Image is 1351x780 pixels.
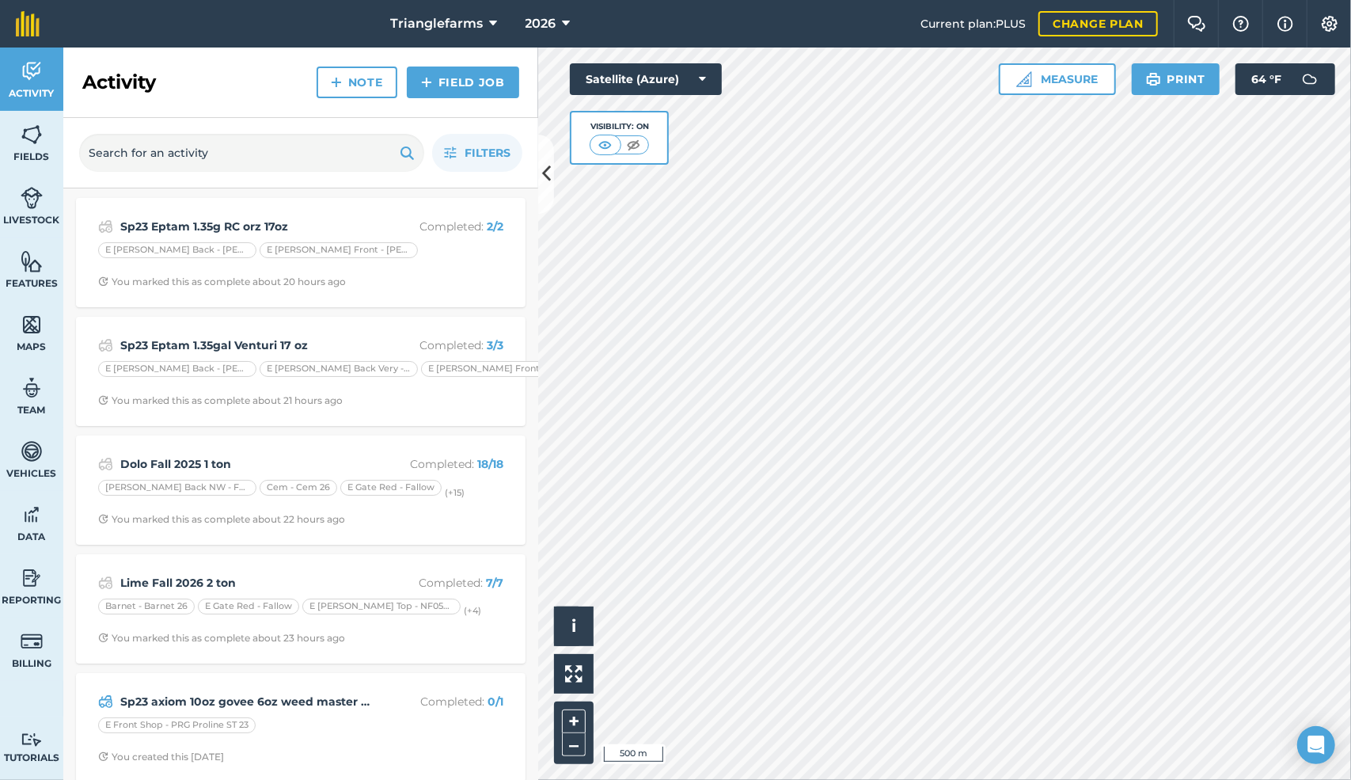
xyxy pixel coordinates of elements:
[317,67,397,98] a: Note
[98,599,195,614] div: Barnet - Barnet 26
[465,144,510,162] span: Filters
[477,457,503,471] strong: 18 / 18
[390,14,483,33] span: Trianglefarms
[21,249,43,273] img: svg+xml;base64,PHN2ZyB4bWxucz0iaHR0cDovL3d3dy53My5vcmcvMjAwMC9zdmciIHdpZHRoPSI1NiIgaGVpZ2h0PSI2MC...
[590,120,650,133] div: Visibility: On
[198,599,299,614] div: E Gate Red - Fallow
[98,394,343,407] div: You marked this as complete about 21 hours ago
[98,513,345,526] div: You marked this as complete about 22 hours ago
[1297,726,1335,764] div: Open Intercom Messenger
[260,242,418,258] div: E [PERSON_NAME] Front - [PERSON_NAME] Front 26
[570,63,722,95] button: Satellite (Azure)
[85,445,516,535] a: Dolo Fall 2025 1 tonCompleted: 18/18[PERSON_NAME] Back NW - FallowCem - Cem 26E Gate Red - Fallow...
[85,564,516,654] a: Lime Fall 2026 2 tonCompleted: 7/7Barnet - Barnet 26E Gate Red - FallowE [PERSON_NAME] Top - NF05...
[98,361,256,377] div: E [PERSON_NAME] Back - [PERSON_NAME] Back 26
[120,455,371,473] strong: Dolo Fall 2025 1 ton
[400,143,415,162] img: svg+xml;base64,PHN2ZyB4bWxucz0iaHR0cDovL3d3dy53My5vcmcvMjAwMC9zdmciIHdpZHRoPSIxOSIgaGVpZ2h0PSIyNC...
[331,73,342,92] img: svg+xml;base64,PHN2ZyB4bWxucz0iaHR0cDovL3d3dy53My5vcmcvMjAwMC9zdmciIHdpZHRoPSIxNCIgaGVpZ2h0PSIyNC...
[98,751,224,763] div: You created this [DATE]
[445,487,465,498] small: (+ 15 )
[1231,16,1250,32] img: A question mark icon
[98,480,256,496] div: [PERSON_NAME] Back NW - Fallow
[1146,70,1161,89] img: svg+xml;base64,PHN2ZyB4bWxucz0iaHR0cDovL3d3dy53My5vcmcvMjAwMC9zdmciIHdpZHRoPSIxOSIgaGVpZ2h0PSIyNC...
[1235,63,1335,95] button: 64 °F
[120,693,371,710] strong: Sp23 axiom 10oz govee 6oz weed master 1.5pt
[120,574,371,592] strong: Lime Fall 2026 2 ton
[98,242,256,258] div: E [PERSON_NAME] Back - [PERSON_NAME] Back 26
[432,134,522,172] button: Filters
[421,361,579,377] div: E [PERSON_NAME] Front - [PERSON_NAME] Front 26
[486,576,503,590] strong: 7 / 7
[378,455,503,473] p: Completed :
[565,665,583,683] img: Four arrows, one pointing top left, one top right, one bottom right and the last bottom left
[1187,16,1206,32] img: Two speech bubbles overlapping with the left bubble in the forefront
[1294,63,1326,95] img: svg+xml;base64,PD94bWwgdmVyc2lvbj0iMS4wIiBlbmNvZGluZz0idXRmLTgiPz4KPCEtLSBHZW5lcmF0b3I6IEFkb2JlIE...
[98,276,108,287] img: Clock with arrow pointing clockwise
[21,439,43,463] img: svg+xml;base64,PD94bWwgdmVyc2lvbj0iMS4wIiBlbmNvZGluZz0idXRmLTgiPz4KPCEtLSBHZW5lcmF0b3I6IEFkb2JlIE...
[378,574,503,592] p: Completed :
[378,218,503,235] p: Completed :
[98,692,113,711] img: svg+xml;base64,PD94bWwgdmVyc2lvbj0iMS4wIiBlbmNvZGluZz0idXRmLTgiPz4KPCEtLSBHZW5lcmF0b3I6IEFkb2JlIE...
[85,207,516,298] a: Sp23 Eptam 1.35g RC orz 17ozCompleted: 2/2E [PERSON_NAME] Back - [PERSON_NAME] Back 26E [PERSON_N...
[1132,63,1220,95] button: Print
[98,573,113,592] img: svg+xml;base64,PD94bWwgdmVyc2lvbj0iMS4wIiBlbmNvZGluZz0idXRmLTgiPz4KPCEtLSBHZW5lcmF0b3I6IEFkb2JlIE...
[98,395,108,405] img: Clock with arrow pointing clockwise
[488,694,503,709] strong: 0 / 1
[526,14,556,33] span: 2026
[21,566,43,590] img: svg+xml;base64,PD94bWwgdmVyc2lvbj0iMS4wIiBlbmNvZGluZz0idXRmLTgiPz4KPCEtLSBHZW5lcmF0b3I6IEFkb2JlIE...
[21,630,43,653] img: svg+xml;base64,PD94bWwgdmVyc2lvbj0iMS4wIiBlbmNvZGluZz0idXRmLTgiPz4KPCEtLSBHZW5lcmF0b3I6IEFkb2JlIE...
[21,186,43,210] img: svg+xml;base64,PD94bWwgdmVyc2lvbj0iMS4wIiBlbmNvZGluZz0idXRmLTgiPz4KPCEtLSBHZW5lcmF0b3I6IEFkb2JlIE...
[98,514,108,524] img: Clock with arrow pointing clockwise
[21,503,43,527] img: svg+xml;base64,PD94bWwgdmVyc2lvbj0iMS4wIiBlbmNvZGluZz0idXRmLTgiPz4KPCEtLSBHZW5lcmF0b3I6IEFkb2JlIE...
[16,11,40,36] img: fieldmargin Logo
[421,73,432,92] img: svg+xml;base64,PHN2ZyB4bWxucz0iaHR0cDovL3d3dy53My5vcmcvMjAwMC9zdmciIHdpZHRoPSIxNCIgaGVpZ2h0PSIyNC...
[120,218,371,235] strong: Sp23 Eptam 1.35g RC orz 17oz
[1277,14,1293,33] img: svg+xml;base64,PHN2ZyB4bWxucz0iaHR0cDovL3d3dy53My5vcmcvMjAwMC9zdmciIHdpZHRoPSIxNyIgaGVpZ2h0PSIxNy...
[21,59,43,83] img: svg+xml;base64,PD94bWwgdmVyc2lvbj0iMS4wIiBlbmNvZGluZz0idXRmLTgiPz4KPCEtLSBHZW5lcmF0b3I6IEFkb2JlIE...
[487,338,503,352] strong: 3 / 3
[120,337,371,354] strong: Sp23 Eptam 1.35gal Venturi 17 oz
[98,217,113,236] img: svg+xml;base64,PD94bWwgdmVyc2lvbj0iMS4wIiBlbmNvZGluZz0idXRmLTgiPz4KPCEtLSBHZW5lcmF0b3I6IEFkb2JlIE...
[464,606,481,617] small: (+ 4 )
[98,632,345,645] div: You marked this as complete about 23 hours ago
[302,599,461,614] div: E [PERSON_NAME] Top - NF053 12000 5x5 12
[487,219,503,234] strong: 2 / 2
[98,751,108,762] img: Clock with arrow pointing clockwise
[999,63,1116,95] button: Measure
[85,683,516,773] a: Sp23 axiom 10oz govee 6oz weed master 1.5ptCompleted: 0/1E Front Shop - PRG Proline ST 23Clock wi...
[1038,11,1158,36] a: Change plan
[98,717,256,733] div: E Front Shop - PRG Proline ST 23
[1251,63,1281,95] span: 64 ° F
[378,693,503,710] p: Completed :
[79,134,424,172] input: Search for an activity
[378,337,503,354] p: Completed :
[85,326,516,417] a: Sp23 Eptam 1.35gal Venturi 17 ozCompleted: 3/3E [PERSON_NAME] Back - [PERSON_NAME] Back 26E [PERS...
[340,480,442,496] div: E Gate Red - Fallow
[571,616,576,636] span: i
[82,70,156,95] h2: Activity
[562,733,586,756] button: –
[21,123,43,146] img: svg+xml;base64,PHN2ZyB4bWxucz0iaHR0cDovL3d3dy53My5vcmcvMjAwMC9zdmciIHdpZHRoPSI1NiIgaGVpZ2h0PSI2MC...
[624,137,643,153] img: svg+xml;base64,PHN2ZyB4bWxucz0iaHR0cDovL3d3dy53My5vcmcvMjAwMC9zdmciIHdpZHRoPSI1MCIgaGVpZ2h0PSI0MC...
[407,67,519,98] a: Field Job
[260,361,418,377] div: E [PERSON_NAME] Back Very - [PERSON_NAME] Very Back 26
[1320,16,1339,32] img: A cog icon
[21,732,43,748] img: svg+xml;base64,PD94bWwgdmVyc2lvbj0iMS4wIiBlbmNvZGluZz0idXRmLTgiPz4KPCEtLSBHZW5lcmF0b3I6IEFkb2JlIE...
[595,137,615,153] img: svg+xml;base64,PHN2ZyB4bWxucz0iaHR0cDovL3d3dy53My5vcmcvMjAwMC9zdmciIHdpZHRoPSI1MCIgaGVpZ2h0PSI0MC...
[920,15,1026,32] span: Current plan : PLUS
[21,376,43,400] img: svg+xml;base64,PD94bWwgdmVyc2lvbj0iMS4wIiBlbmNvZGluZz0idXRmLTgiPz4KPCEtLSBHZW5lcmF0b3I6IEFkb2JlIE...
[21,313,43,337] img: svg+xml;base64,PHN2ZyB4bWxucz0iaHR0cDovL3d3dy53My5vcmcvMjAwMC9zdmciIHdpZHRoPSI1NiIgaGVpZ2h0PSI2MC...
[98,276,346,288] div: You marked this as complete about 20 hours ago
[260,480,337,496] div: Cem - Cem 26
[562,710,586,733] button: +
[98,633,108,643] img: Clock with arrow pointing clockwise
[98,336,113,355] img: svg+xml;base64,PD94bWwgdmVyc2lvbj0iMS4wIiBlbmNvZGluZz0idXRmLTgiPz4KPCEtLSBHZW5lcmF0b3I6IEFkb2JlIE...
[1016,71,1032,87] img: Ruler icon
[98,455,113,474] img: svg+xml;base64,PD94bWwgdmVyc2lvbj0iMS4wIiBlbmNvZGluZz0idXRmLTgiPz4KPCEtLSBHZW5lcmF0b3I6IEFkb2JlIE...
[554,607,594,646] button: i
